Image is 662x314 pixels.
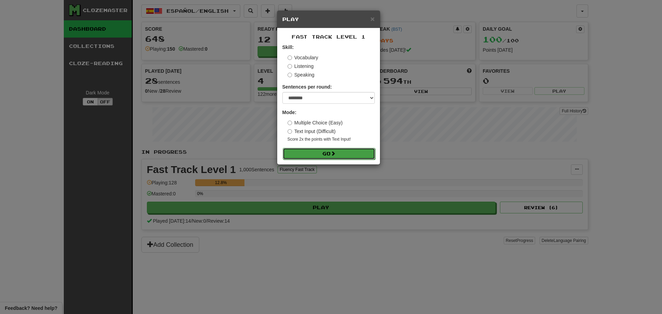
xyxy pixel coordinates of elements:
label: Multiple Choice (Easy) [288,119,343,126]
label: Text Input (Difficult) [288,128,336,135]
h5: Play [282,16,375,23]
label: Listening [288,63,314,70]
label: Sentences per round: [282,83,332,90]
button: Go [283,148,375,160]
label: Speaking [288,71,314,78]
button: Close [370,15,374,22]
span: Fast Track Level 1 [292,34,365,40]
input: Vocabulary [288,55,292,60]
strong: Mode: [282,110,297,115]
input: Multiple Choice (Easy) [288,121,292,125]
input: Speaking [288,73,292,77]
strong: Skill: [282,44,294,50]
small: Score 2x the points with Text Input ! [288,136,375,142]
input: Text Input (Difficult) [288,129,292,134]
label: Vocabulary [288,54,318,61]
input: Listening [288,64,292,69]
span: × [370,15,374,23]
